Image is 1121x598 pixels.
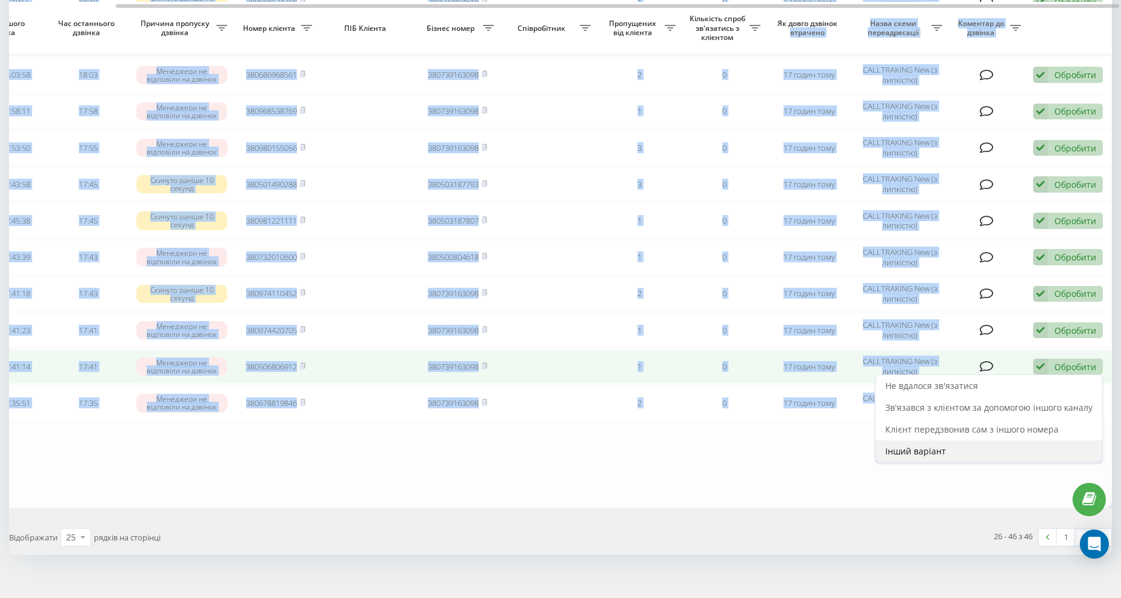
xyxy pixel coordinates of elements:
[767,313,851,347] td: 17 годин тому
[136,285,227,303] div: Скинуто раніше 10 секунд
[428,69,479,80] a: 380739163098
[682,167,767,201] td: 0
[136,321,227,339] div: Менеджери не відповіли на дзвінок
[597,204,682,238] td: 1
[136,175,227,193] div: Скинуто раніше 10 секунд
[682,131,767,165] td: 0
[246,325,297,336] a: 380974420705
[851,241,948,274] td: CALLTRAKING New (з липкістю)
[767,204,851,238] td: 17 годин тому
[246,142,297,153] a: 380980155056
[246,251,297,262] a: 380732010600
[136,139,227,157] div: Менеджери не відповіли на дзвінок
[767,350,851,384] td: 17 годин тому
[428,288,479,299] a: 380739163098
[885,424,1059,435] span: Клієнт передзвонив сам з іншого номера
[851,277,948,311] td: CALLTRAKING New (з липкістю)
[1054,69,1096,81] div: Обробити
[328,24,405,33] span: ПІБ Клієнта
[428,215,479,226] a: 380503187807
[239,24,301,33] span: Номер клієнта
[246,105,297,116] a: 380968538769
[1057,529,1075,546] a: 1
[55,19,121,38] span: Час останнього дзвінка
[246,215,297,226] a: 380981221111
[597,313,682,347] td: 1
[597,58,682,92] td: 2
[851,204,948,238] td: CALLTRAKING New (з липкістю)
[45,204,130,238] td: 17:45
[136,66,227,84] div: Менеджери не відповіли на дзвінок
[246,397,297,408] a: 380678819846
[1054,179,1096,190] div: Обробити
[767,95,851,128] td: 17 годин тому
[45,58,130,92] td: 18:03
[9,532,58,543] span: Відображати
[682,313,767,347] td: 0
[1054,142,1096,154] div: Обробити
[885,445,946,457] span: Інший варіант
[45,241,130,274] td: 17:43
[885,402,1093,413] span: Зв'язався з клієнтом за допомогою іншого каналу
[246,288,297,299] a: 380974110452
[45,277,130,311] td: 17:43
[136,357,227,376] div: Менеджери не відповіли на дзвінок
[994,530,1033,542] div: 26 - 46 з 46
[597,386,682,420] td: 2
[246,69,297,80] a: 380686968561
[45,386,130,420] td: 17:35
[682,204,767,238] td: 0
[857,19,931,38] span: Назва схеми переадресації
[1054,361,1096,373] div: Обробити
[597,131,682,165] td: 3
[851,313,948,347] td: CALLTRAKING New (з липкістю)
[428,325,479,336] a: 380739163098
[767,167,851,201] td: 17 годин тому
[851,131,948,165] td: CALLTRAKING New (з липкістю)
[682,241,767,274] td: 0
[428,397,479,408] a: 380739163098
[136,394,227,412] div: Менеджери не відповіли на дзвінок
[767,386,851,420] td: 17 годин тому
[597,167,682,201] td: 3
[776,19,842,38] span: Як довго дзвінок втрачено
[506,24,580,33] span: Співробітник
[428,179,479,190] a: 380503187793
[597,350,682,384] td: 1
[1054,215,1096,227] div: Обробити
[767,58,851,92] td: 17 годин тому
[682,386,767,420] td: 0
[428,142,479,153] a: 380739163098
[1054,288,1096,299] div: Обробити
[767,277,851,311] td: 17 годин тому
[136,211,227,230] div: Скинуто раніше 10 секунд
[682,277,767,311] td: 0
[1075,529,1093,546] a: 2
[45,131,130,165] td: 17:55
[246,179,297,190] a: 380501490288
[136,19,216,38] span: Причина пропуску дзвінка
[851,95,948,128] td: CALLTRAKING New (з липкістю)
[851,167,948,201] td: CALLTRAKING New (з липкістю)
[851,350,948,384] td: CALLTRAKING New (з липкістю)
[597,241,682,274] td: 1
[421,24,483,33] span: Бізнес номер
[688,14,750,42] span: Кількість спроб зв'язатись з клієнтом
[767,241,851,274] td: 17 годин тому
[954,19,1010,38] span: Коментар до дзвінка
[45,95,130,128] td: 17:58
[682,95,767,128] td: 0
[45,167,130,201] td: 17:45
[682,58,767,92] td: 0
[597,277,682,311] td: 2
[767,131,851,165] td: 17 годин тому
[1054,325,1096,336] div: Обробити
[136,102,227,121] div: Менеджери не відповіли на дзвінок
[603,19,665,38] span: Пропущених від клієнта
[1054,251,1096,263] div: Обробити
[682,350,767,384] td: 0
[246,361,297,372] a: 380506806912
[851,58,948,92] td: CALLTRAKING New (з липкістю)
[66,531,76,543] div: 25
[136,248,227,266] div: Менеджери не відповіли на дзвінок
